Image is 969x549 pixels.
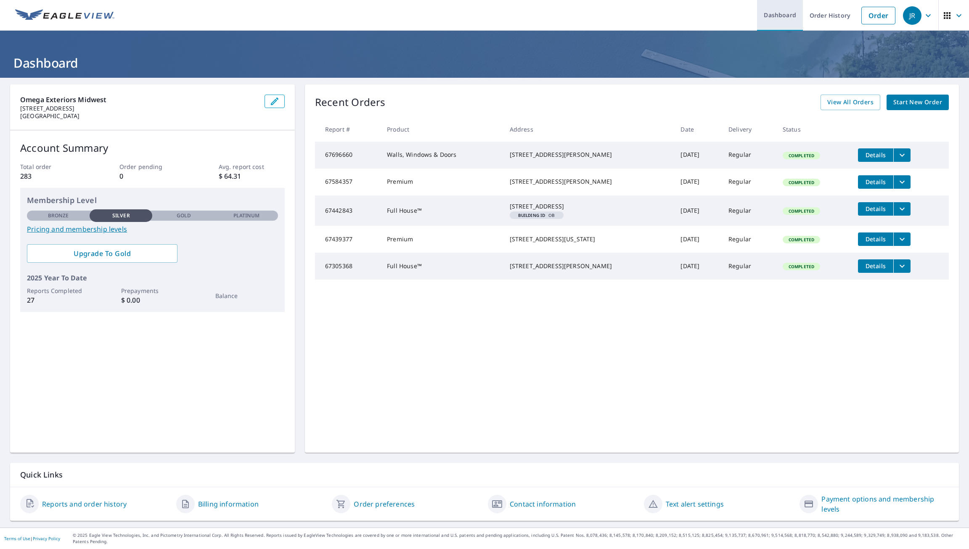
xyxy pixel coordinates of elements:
[4,536,60,541] p: |
[722,117,776,142] th: Delivery
[858,202,893,216] button: detailsBtn-67442843
[784,179,819,185] span: Completed
[20,162,86,171] p: Total order
[20,112,258,120] p: [GEOGRAPHIC_DATA]
[380,195,503,226] td: Full House™
[215,291,278,300] p: Balance
[858,259,893,273] button: detailsBtn-67305368
[821,494,949,514] a: Payment options and membership levels
[674,169,722,195] td: [DATE]
[20,95,258,105] p: Omega Exteriors Midwest
[863,205,888,213] span: Details
[784,237,819,243] span: Completed
[73,532,965,545] p: © 2025 Eagle View Technologies, Inc. and Pictometry International Corp. All Rights Reserved. Repo...
[33,536,60,541] a: Privacy Policy
[27,295,90,305] p: 27
[893,97,942,108] span: Start New Order
[510,150,667,159] div: [STREET_ADDRESS][PERSON_NAME]
[233,212,260,219] p: Platinum
[380,253,503,280] td: Full House™
[861,7,895,24] a: Order
[27,286,90,295] p: Reports Completed
[674,253,722,280] td: [DATE]
[20,105,258,112] p: [STREET_ADDRESS]
[42,499,127,509] a: Reports and order history
[722,226,776,253] td: Regular
[858,175,893,189] button: detailsBtn-67584357
[858,232,893,246] button: detailsBtn-67439377
[27,244,177,263] a: Upgrade To Gold
[27,195,278,206] p: Membership Level
[119,162,185,171] p: Order pending
[893,232,911,246] button: filesDropdownBtn-67439377
[315,117,380,142] th: Report #
[784,264,819,269] span: Completed
[821,95,880,110] a: View All Orders
[518,213,545,217] em: Building ID
[776,117,851,142] th: Status
[722,253,776,280] td: Regular
[510,202,667,211] div: [STREET_ADDRESS]
[48,212,69,219] p: Bronze
[863,151,888,159] span: Details
[34,249,171,258] span: Upgrade To Gold
[20,470,949,480] p: Quick Links
[863,262,888,270] span: Details
[858,148,893,162] button: detailsBtn-67696660
[20,140,285,156] p: Account Summary
[121,286,184,295] p: Prepayments
[674,226,722,253] td: [DATE]
[893,175,911,189] button: filesDropdownBtn-67584357
[4,536,30,541] a: Terms of Use
[893,259,911,273] button: filesDropdownBtn-67305368
[674,142,722,169] td: [DATE]
[863,178,888,186] span: Details
[674,117,722,142] th: Date
[20,171,86,181] p: 283
[315,169,380,195] td: 67584357
[380,142,503,169] td: Walls, Windows & Doors
[315,95,386,110] p: Recent Orders
[510,235,667,243] div: [STREET_ADDRESS][US_STATE]
[674,195,722,226] td: [DATE]
[784,153,819,158] span: Completed
[893,202,911,216] button: filesDropdownBtn-67442843
[121,295,184,305] p: $ 0.00
[380,117,503,142] th: Product
[315,142,380,169] td: 67696660
[354,499,415,509] a: Order preferences
[112,212,130,219] p: Silver
[315,253,380,280] td: 67305368
[722,169,776,195] td: Regular
[10,54,959,71] h1: Dashboard
[510,177,667,186] div: [STREET_ADDRESS][PERSON_NAME]
[722,195,776,226] td: Regular
[510,262,667,270] div: [STREET_ADDRESS][PERSON_NAME]
[893,148,911,162] button: filesDropdownBtn-67696660
[177,212,191,219] p: Gold
[666,499,724,509] a: Text alert settings
[315,226,380,253] td: 67439377
[784,208,819,214] span: Completed
[827,97,874,108] span: View All Orders
[510,499,576,509] a: Contact information
[198,499,259,509] a: Billing information
[15,9,114,22] img: EV Logo
[315,195,380,226] td: 67442843
[219,162,285,171] p: Avg. report cost
[863,235,888,243] span: Details
[513,213,560,217] span: OB
[722,142,776,169] td: Regular
[503,117,674,142] th: Address
[27,224,278,234] a: Pricing and membership levels
[119,171,185,181] p: 0
[380,226,503,253] td: Premium
[887,95,949,110] a: Start New Order
[380,169,503,195] td: Premium
[219,171,285,181] p: $ 64.31
[27,273,278,283] p: 2025 Year To Date
[903,6,921,25] div: JR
